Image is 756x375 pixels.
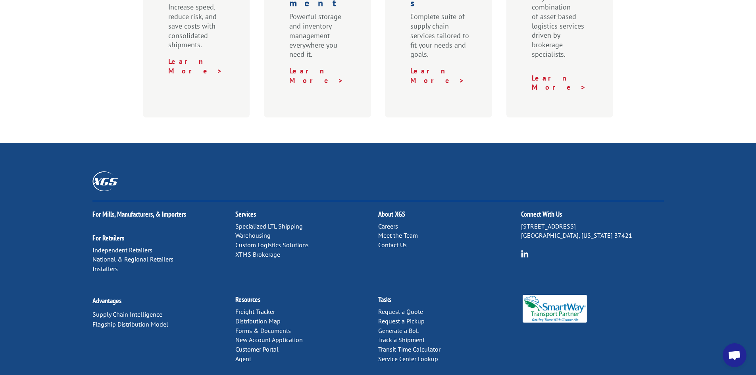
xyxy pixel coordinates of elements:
a: For Mills, Manufacturers, & Importers [92,210,186,219]
a: Learn More > [532,73,586,92]
a: Service Center Lookup [378,355,438,363]
div: Open chat [723,343,746,367]
h2: Connect With Us [521,211,664,222]
a: Meet the Team [378,231,418,239]
a: For Retailers [92,233,124,242]
a: Freight Tracker [235,308,275,315]
a: Supply Chain Intelligence [92,310,162,318]
p: Increase speed, reduce risk, and save costs with consolidated shipments. [168,2,228,57]
p: [STREET_ADDRESS] [GEOGRAPHIC_DATA], [US_STATE] 37421 [521,222,664,241]
a: Agent [235,355,251,363]
a: Advantages [92,296,121,305]
a: Request a Pickup [378,317,425,325]
a: Learn More > [289,66,344,85]
p: Complete suite of supply chain services tailored to fit your needs and goals. [410,12,470,66]
a: Forms & Documents [235,327,291,335]
a: Careers [378,222,398,230]
a: Contact Us [378,241,407,249]
a: Track a Shipment [378,336,425,344]
a: New Account Application [235,336,303,344]
a: Warehousing [235,231,271,239]
a: Learn More > [168,57,223,75]
a: National & Regional Retailers [92,255,173,263]
p: Powerful storage and inventory management everywhere you need it. [289,12,349,66]
h2: Tasks [378,296,521,307]
a: Installers [92,265,118,273]
img: group-6 [521,250,529,258]
a: About XGS [378,210,405,219]
a: Flagship Distribution Model [92,320,168,328]
a: Generate a BoL [378,327,419,335]
a: Services [235,210,256,219]
a: Customer Portal [235,345,279,353]
a: Request a Quote [378,308,423,315]
a: XTMS Brokerage [235,250,280,258]
a: Independent Retailers [92,246,152,254]
img: XGS_Logos_ALL_2024_All_White [92,171,118,191]
a: Specialized LTL Shipping [235,222,303,230]
a: Distribution Map [235,317,281,325]
a: Learn More > [410,66,465,85]
a: Transit Time Calculator [378,345,441,353]
a: Custom Logistics Solutions [235,241,309,249]
img: Smartway_Logo [521,295,589,323]
a: Resources [235,295,260,304]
